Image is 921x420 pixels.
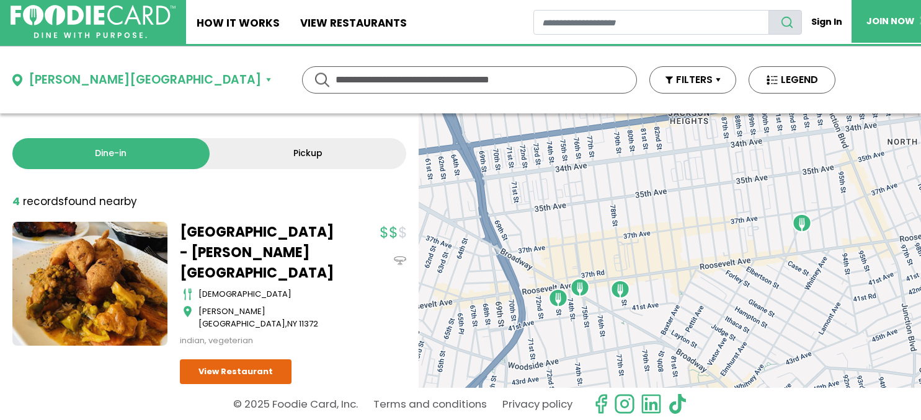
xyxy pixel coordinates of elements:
[667,393,688,414] img: tiktok.svg
[373,393,487,415] a: Terms and conditions
[394,255,406,267] img: dinein_icon.svg
[649,66,736,94] button: FILTERS
[180,359,291,384] a: View Restaurant
[183,288,192,300] img: cutlery_icon.svg
[198,305,335,330] div: ,
[570,278,590,297] div: New Nepali Kitchen
[548,288,568,308] div: Trisara Restaurant & Bar
[299,318,318,330] span: 11372
[180,222,335,283] a: [GEOGRAPHIC_DATA] - [PERSON_NAME][GEOGRAPHIC_DATA]
[12,71,271,89] button: [PERSON_NAME][GEOGRAPHIC_DATA]
[11,5,176,38] img: FoodieCard; Eat, Drink, Save, Donate
[23,194,64,209] span: records
[198,305,285,330] span: [PERSON_NAME][GEOGRAPHIC_DATA]
[768,10,802,35] button: search
[641,393,662,414] img: linkedin.svg
[610,279,630,299] div: Gorkhali Nepalese Restaurant
[180,335,335,347] div: indian, vegeterian
[287,318,297,330] span: NY
[29,71,261,89] div: [PERSON_NAME][GEOGRAPHIC_DATA]
[12,194,20,209] strong: 4
[183,305,192,318] img: map_icon.svg
[502,393,572,415] a: Privacy policy
[12,194,137,210] div: found nearby
[802,10,851,34] a: Sign In
[198,288,335,300] div: [DEMOGRAPHIC_DATA]
[590,393,612,414] svg: check us out on facebook
[210,138,407,169] a: Pickup
[233,393,358,415] p: © 2025 Foodie Card, Inc.
[749,66,835,94] button: LEGEND
[12,138,210,169] a: Dine-in
[792,213,812,233] div: Samudra Restaurant - Jackson Heights
[533,10,769,35] input: restaurant search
